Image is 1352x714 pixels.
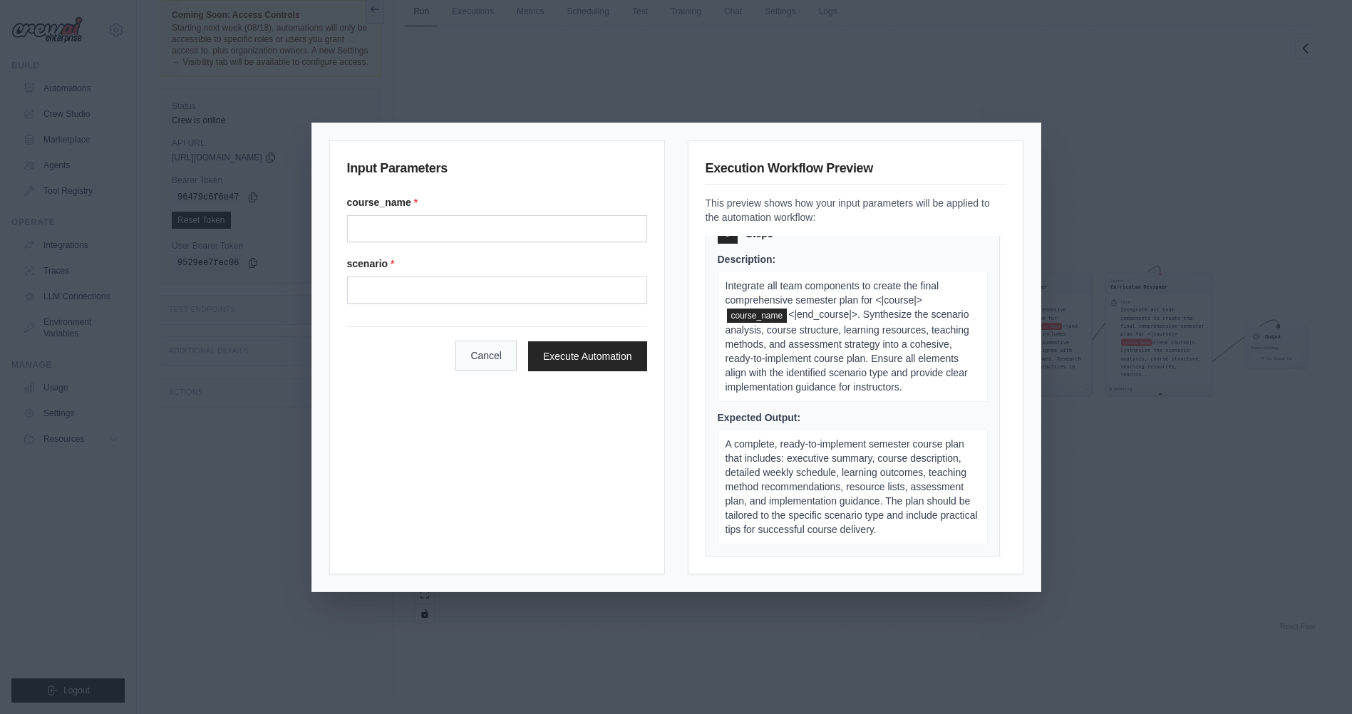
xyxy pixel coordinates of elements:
[347,257,647,271] label: scenario
[727,309,788,323] span: course_name
[718,254,776,265] span: Description:
[455,341,517,371] button: Cancel
[706,158,1006,185] h3: Execution Workflow Preview
[726,438,978,535] span: A complete, ready-to-implement semester course plan that includes: executive summary, course desc...
[1281,646,1352,714] iframe: Chat Widget
[528,341,647,371] button: Execute Automation
[726,309,969,392] span: <|end_course|>. Synthesize the scenario analysis, course structure, learning resources, teaching ...
[347,158,647,184] h3: Input Parameters
[347,195,647,209] label: course_name
[726,280,939,306] span: Integrate all team components to create the final comprehensive semester plan for <|course|>
[718,412,801,423] span: Expected Output:
[706,196,1006,224] p: This preview shows how your input parameters will be applied to the automation workflow:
